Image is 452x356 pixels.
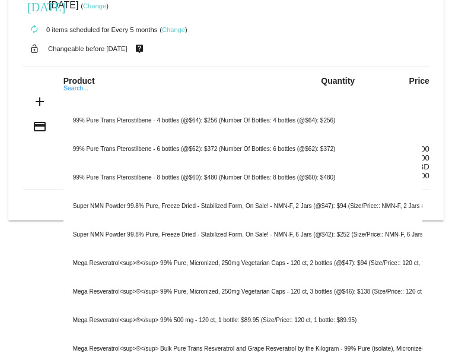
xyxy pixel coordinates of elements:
small: Changeable before [DATE] [48,45,128,52]
div: 99% Pure Trans Pterostilbene - 6 bottles (@$62): $372 (Number Of Bottles: 6 bottles (@$62): $372) [63,135,423,163]
div: Mega Resveratrol<sup>®</sup> 99% Pure, Micronized, 250mg Vegetarian Caps - 120 ct, 2 bottles (@$4... [63,249,423,278]
mat-icon: credit_card [33,119,47,134]
small: ( ) [160,26,187,33]
small: 0 items scheduled for Every 5 months [23,26,157,33]
div: Super NMN Powder 99.8% Pure, Freeze Dried - Stabilized Form, On Sale! - NMN-F, 6 Jars (@$42): $25... [63,220,423,249]
div: 99% Pure Trans Pterostilbene - 8 bottles (@$60): $480 (Number Of Bottles: 8 bottles (@$60): $480) [63,163,423,192]
small: ( ) [81,2,109,10]
div: 99% Pure Trans Pterostilbene - 4 bottles (@$64): $256 (Number Of Bottles: 4 bottles (@$64): $256) [63,106,423,135]
a: Change [162,26,185,33]
mat-icon: add [33,94,47,109]
strong: Product [63,76,95,86]
strong: Price [409,76,429,86]
div: Super NMN Powder 99.8% Pure, Freeze Dried - Stabilized Form, On Sale! - NMN-F, 2 Jars (@$47): $94... [63,192,423,220]
div: Mega Resveratrol<sup>®</sup> 99% 500 mg - 120 ct, 1 bottle: $89.95 (Size/Price:: 120 ct, 1 bottle... [63,306,423,335]
mat-icon: autorenew [27,23,42,37]
mat-icon: lock_open [27,41,42,56]
mat-icon: live_help [132,41,147,56]
div: Mega Resveratrol<sup>®</sup> 99% Pure, Micronized, 250mg Vegetarian Caps - 120 ct, 3 bottles (@$4... [63,278,423,306]
strong: Quantity [321,76,355,86]
a: Change [83,2,106,10]
input: Search... [63,96,423,105]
